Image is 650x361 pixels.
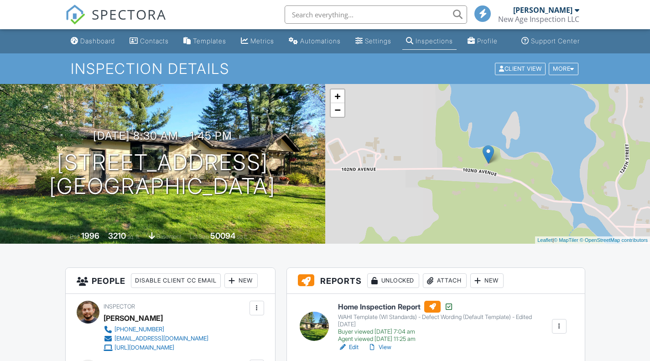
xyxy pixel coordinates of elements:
[114,326,164,333] div: [PHONE_NUMBER]
[352,33,395,50] a: Settings
[140,37,169,45] div: Contacts
[498,15,579,24] div: New Age Inspection LLC
[531,37,580,45] div: Support Center
[338,343,359,352] a: Edit
[65,12,166,31] a: SPECTORA
[156,233,181,240] span: basement
[287,268,585,294] h3: Reports
[92,5,166,24] span: SPECTORA
[513,5,572,15] div: [PERSON_NAME]
[127,233,140,240] span: sq. ft.
[104,303,135,310] span: Inspector
[300,37,341,45] div: Automations
[402,33,457,50] a: Inspections
[180,33,230,50] a: Templates
[367,273,419,288] div: Unlocked
[126,33,172,50] a: Contacts
[331,103,344,117] a: Zoom out
[190,233,209,240] span: Lot Size
[331,89,344,103] a: Zoom in
[470,273,504,288] div: New
[70,233,80,240] span: Built
[535,236,650,244] div: |
[114,335,208,342] div: [EMAIL_ADDRESS][DOMAIN_NAME]
[193,37,226,45] div: Templates
[338,328,551,335] div: Buyer viewed [DATE] 7:04 am
[338,335,551,343] div: Agent viewed [DATE] 11:25 am
[338,314,551,328] div: WAHI Template (WI Standards) - Defect Wording (Default Template) - Edited [DATE]
[338,301,551,313] h6: Home Inspection Report
[93,130,232,142] h3: [DATE] 8:30 am - 1:45 pm
[66,268,275,294] h3: People
[210,231,235,241] div: 50094
[495,63,546,75] div: Client View
[67,33,119,50] a: Dashboard
[80,37,115,45] div: Dashboard
[237,233,248,240] span: sq.ft.
[285,33,344,50] a: Automations (Basic)
[416,37,453,45] div: Inspections
[81,231,99,241] div: 1996
[549,63,578,75] div: More
[494,65,548,72] a: Client View
[423,273,467,288] div: Attach
[554,237,578,243] a: © MapTiler
[104,311,163,325] div: [PERSON_NAME]
[108,231,126,241] div: 3210
[65,5,85,25] img: The Best Home Inspection Software - Spectora
[104,334,208,343] a: [EMAIL_ADDRESS][DOMAIN_NAME]
[104,325,208,334] a: [PHONE_NUMBER]
[580,237,648,243] a: © OpenStreetMap contributors
[104,343,208,352] a: [URL][DOMAIN_NAME]
[131,273,221,288] div: Disable Client CC Email
[477,37,498,45] div: Profile
[114,344,174,351] div: [URL][DOMAIN_NAME]
[537,237,552,243] a: Leaflet
[464,33,501,50] a: Company Profile
[365,37,391,45] div: Settings
[71,61,579,77] h1: Inspection Details
[368,343,391,352] a: View
[224,273,258,288] div: New
[237,33,278,50] a: Metrics
[285,5,467,24] input: Search everything...
[338,301,551,343] a: Home Inspection Report WAHI Template (WI Standards) - Defect Wording (Default Template) - Edited ...
[49,151,276,199] h1: [STREET_ADDRESS] [GEOGRAPHIC_DATA]
[250,37,274,45] div: Metrics
[518,33,583,50] a: Support Center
